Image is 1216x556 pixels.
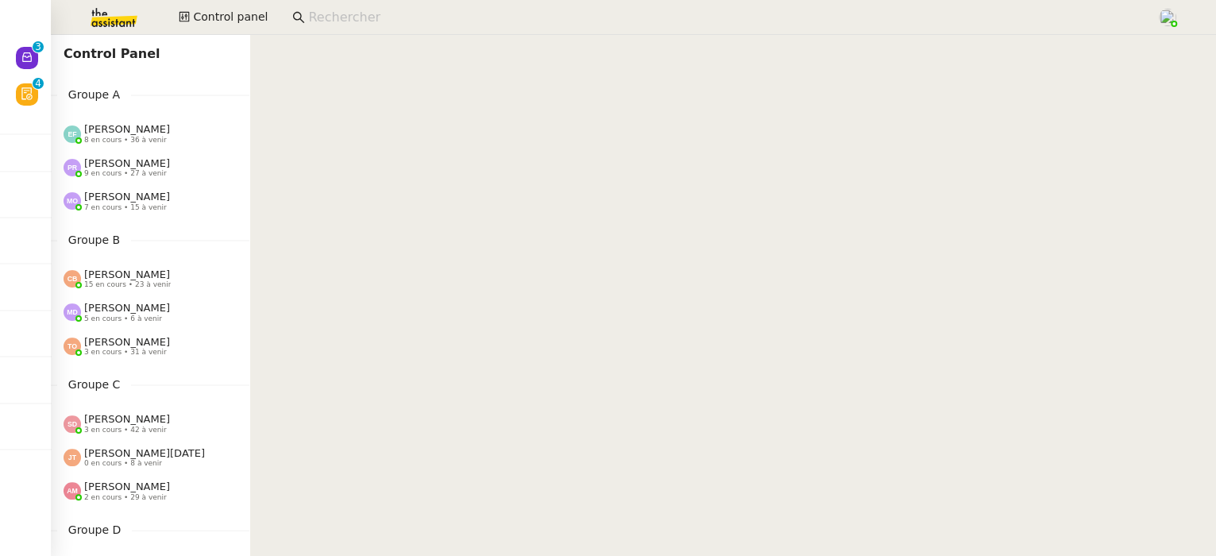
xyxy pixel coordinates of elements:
[51,262,249,295] a: [PERSON_NAME] 15 en cours • 23 à venir
[51,117,249,150] a: [PERSON_NAME] 8 en cours • 36 à venir
[64,46,160,61] span: Control Panel
[35,78,41,92] p: 4
[57,521,132,539] span: Groupe D
[84,481,170,492] span: [PERSON_NAME]
[64,159,81,176] img: svg
[84,336,170,348] span: [PERSON_NAME]
[84,203,167,212] span: 7 en cours • 15 à venir
[84,302,170,314] span: [PERSON_NAME]
[84,315,162,323] span: 5 en cours • 6 à venir
[84,136,167,145] span: 8 en cours • 36 à venir
[51,295,249,329] a: [PERSON_NAME] 5 en cours • 6 à venir
[57,86,131,104] span: Groupe A
[84,426,167,434] span: 3 en cours • 42 à venir
[51,407,249,440] a: [PERSON_NAME] 3 en cours • 42 à venir
[64,338,81,355] img: svg
[1159,9,1176,26] img: users%2FoFdbodQ3TgNoWt9kP3GXAs5oaCq1%2Favatar%2Fprofile-pic.png
[64,125,81,143] img: svg
[51,330,249,363] a: [PERSON_NAME] 3 en cours • 31 à venir
[308,7,1141,29] input: Rechercher
[35,41,41,56] p: 3
[51,474,249,508] a: [PERSON_NAME] 2 en cours • 29 à venir
[64,270,81,288] img: svg
[33,41,44,52] nz-badge-sup: 3
[64,415,81,433] img: svg
[51,151,249,184] a: [PERSON_NAME] 9 en cours • 27 à venir
[64,192,81,210] img: svg
[64,482,81,500] img: svg
[84,191,170,203] span: [PERSON_NAME]
[84,169,167,178] span: 9 en cours • 27 à venir
[57,376,131,394] span: Groupe C
[84,493,167,502] span: 2 en cours • 29 à venir
[84,268,170,280] span: [PERSON_NAME]
[84,280,171,289] span: 15 en cours • 23 à venir
[51,184,249,218] a: [PERSON_NAME] 7 en cours • 15 à venir
[84,413,170,425] span: [PERSON_NAME]
[64,449,81,466] img: svg
[64,303,81,321] img: svg
[193,8,268,26] span: Control panel
[51,441,249,474] a: [PERSON_NAME][DATE] 0 en cours • 8 à venir
[33,78,44,89] nz-badge-sup: 4
[84,459,162,468] span: 0 en cours • 8 à venir
[84,157,170,169] span: [PERSON_NAME]
[57,231,131,249] span: Groupe B
[84,123,170,135] span: [PERSON_NAME]
[84,447,205,459] span: [PERSON_NAME][DATE]
[169,6,277,29] button: Control panel
[84,348,167,357] span: 3 en cours • 31 à venir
